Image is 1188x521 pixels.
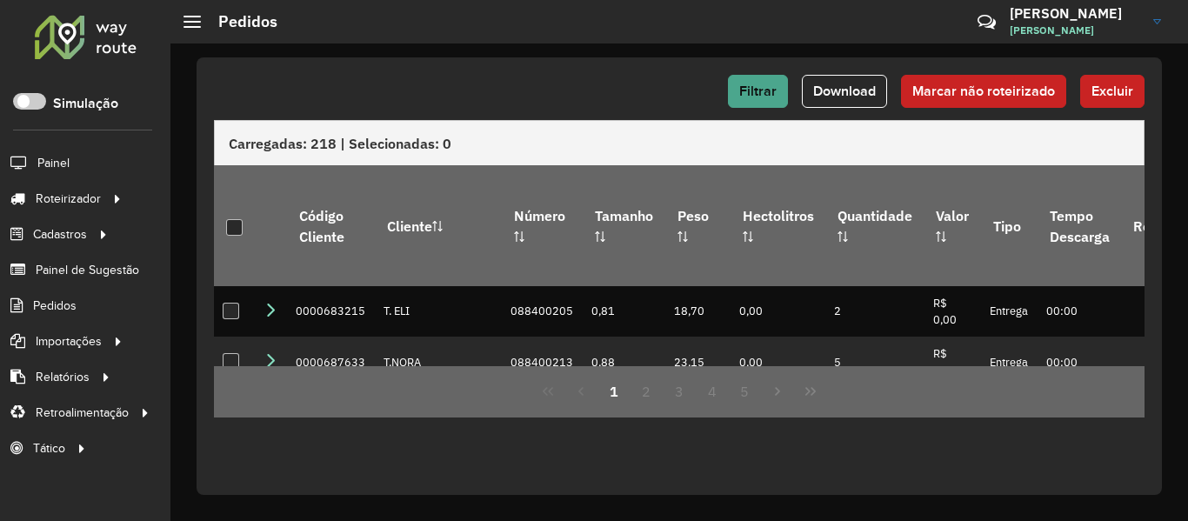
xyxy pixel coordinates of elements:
[375,286,502,337] td: T. ELI
[794,375,827,408] button: Last Page
[36,332,102,351] span: Importações
[214,120,1145,165] div: Carregadas: 218 | Selecionadas: 0
[813,83,876,98] span: Download
[287,286,375,337] td: 0000683215
[583,286,664,337] td: 0,81
[924,165,981,285] th: Valor
[287,337,375,387] td: 0000687633
[36,261,139,279] span: Painel de Sugestão
[665,337,731,387] td: 23,15
[1010,23,1140,38] span: [PERSON_NAME]
[802,75,887,108] button: Download
[924,286,981,337] td: R$ 0,00
[825,286,924,337] td: 2
[502,286,583,337] td: 088400205
[1091,83,1133,98] span: Excluir
[663,375,696,408] button: 3
[375,337,502,387] td: T.NORA
[1010,5,1140,22] h3: [PERSON_NAME]
[731,165,825,285] th: Hectolitros
[33,225,87,244] span: Cadastros
[583,337,664,387] td: 0,88
[739,83,777,98] span: Filtrar
[630,375,663,408] button: 2
[583,165,664,285] th: Tamanho
[375,165,502,285] th: Cliente
[1038,337,1121,387] td: 00:00
[665,286,731,337] td: 18,70
[33,439,65,458] span: Tático
[912,83,1055,98] span: Marcar não roteirizado
[36,404,129,422] span: Retroalimentação
[36,190,101,208] span: Roteirizador
[981,337,1038,387] td: Entrega
[287,165,375,285] th: Código Cliente
[728,75,788,108] button: Filtrar
[901,75,1066,108] button: Marcar não roteirizado
[1038,165,1121,285] th: Tempo Descarga
[981,165,1038,285] th: Tipo
[825,165,924,285] th: Quantidade
[761,375,794,408] button: Next Page
[981,286,1038,337] td: Entrega
[1080,75,1145,108] button: Excluir
[968,3,1005,41] a: Contato Rápido
[729,375,762,408] button: 5
[37,154,70,172] span: Painel
[696,375,729,408] button: 4
[597,375,631,408] button: 1
[502,165,583,285] th: Número
[53,93,118,114] label: Simulação
[731,337,825,387] td: 0,00
[36,368,90,386] span: Relatórios
[665,165,731,285] th: Peso
[33,297,77,315] span: Pedidos
[825,337,924,387] td: 5
[502,337,583,387] td: 088400213
[201,12,277,31] h2: Pedidos
[924,337,981,387] td: R$ 0,00
[731,286,825,337] td: 0,00
[1038,286,1121,337] td: 00:00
